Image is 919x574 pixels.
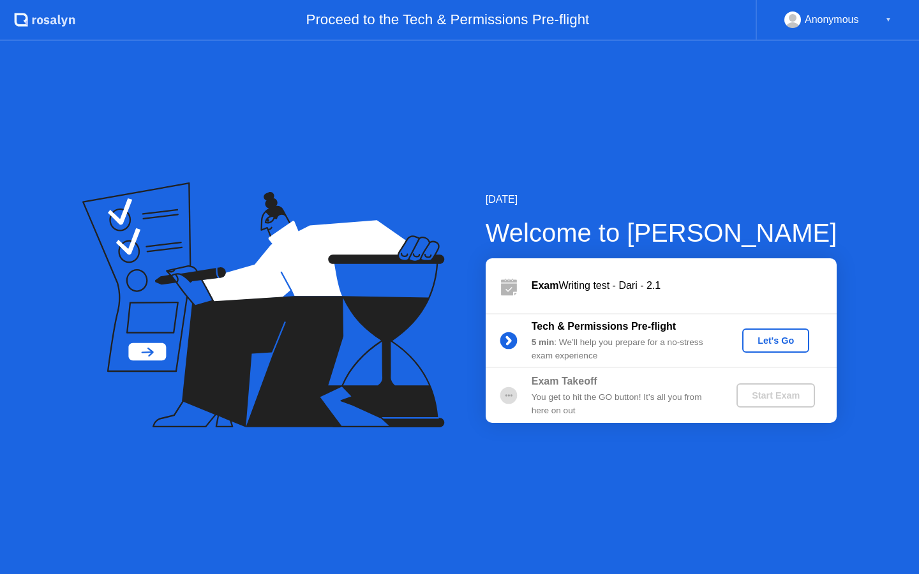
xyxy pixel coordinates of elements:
div: Welcome to [PERSON_NAME] [486,214,837,252]
button: Let's Go [742,328,809,353]
b: Exam [532,280,559,291]
div: Anonymous [805,11,859,28]
b: 5 min [532,337,555,347]
div: [DATE] [486,192,837,207]
b: Exam Takeoff [532,376,597,386]
button: Start Exam [736,383,815,408]
div: : We’ll help you prepare for a no-stress exam experience [532,336,715,362]
div: Let's Go [747,335,804,346]
div: ▼ [885,11,892,28]
b: Tech & Permissions Pre-flight [532,321,676,332]
div: Start Exam [742,390,810,401]
div: You get to hit the GO button! It’s all you from here on out [532,391,715,417]
div: Writing test - Dari - 2.1 [532,278,837,293]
